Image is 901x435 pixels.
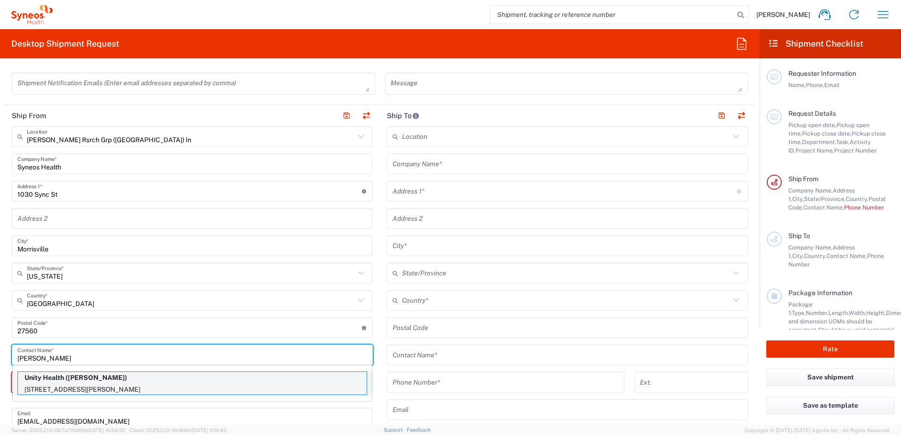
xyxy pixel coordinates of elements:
[788,175,819,183] span: Ship From
[384,427,407,433] a: Support
[828,309,849,316] span: Length,
[11,38,119,49] h2: Desktop Shipment Request
[802,138,836,145] span: Department,
[802,130,852,137] span: Pickup close date,
[11,427,125,433] span: Server: 2025.21.0-667a72bf6fa
[788,232,810,240] span: Ship To
[756,10,810,19] span: [PERSON_NAME]
[788,110,836,117] span: Request Details
[788,81,806,89] span: Name,
[768,38,863,49] h2: Shipment Checklist
[806,81,824,89] span: Phone,
[766,397,894,414] button: Save as template
[846,195,868,202] span: Country,
[407,427,431,433] a: Feedback
[792,309,806,316] span: Type,
[804,195,846,202] span: State/Province,
[18,372,367,384] p: Unity Health (Vidushi Swarup)
[788,244,833,251] span: Company Name,
[788,187,833,194] span: Company Name,
[836,138,850,145] span: Task,
[806,309,828,316] span: Number,
[803,204,844,211] span: Contact Name,
[87,427,125,433] span: [DATE] 10:54:32
[766,369,894,386] button: Save shipment
[12,393,249,401] div: This field is required
[844,204,884,211] span: Phone Number
[387,111,419,121] h2: Ship To
[130,427,227,433] span: Client: 2025.21.0-f0c8481
[191,427,227,433] span: [DATE] 11:51:43
[827,252,867,259] span: Contact Name,
[792,252,804,259] span: City,
[804,252,827,259] span: Country,
[12,111,46,121] h2: Ship From
[788,121,836,129] span: Pickup open date,
[788,289,852,297] span: Package Information
[490,6,734,24] input: Shipment, tracking or reference number
[792,195,804,202] span: City,
[766,340,894,358] button: Rate
[818,326,894,333] span: Should have valid content(s)
[824,81,840,89] span: Email
[745,426,890,435] span: Copyright © [DATE]-[DATE] Agistix Inc., All Rights Reserved
[866,309,886,316] span: Height,
[18,384,367,395] p: [STREET_ADDRESS][PERSON_NAME]
[849,309,866,316] span: Width,
[795,147,834,154] span: Project Name,
[788,301,812,316] span: Package 1:
[788,70,856,77] span: Requester Information
[834,147,877,154] span: Project Number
